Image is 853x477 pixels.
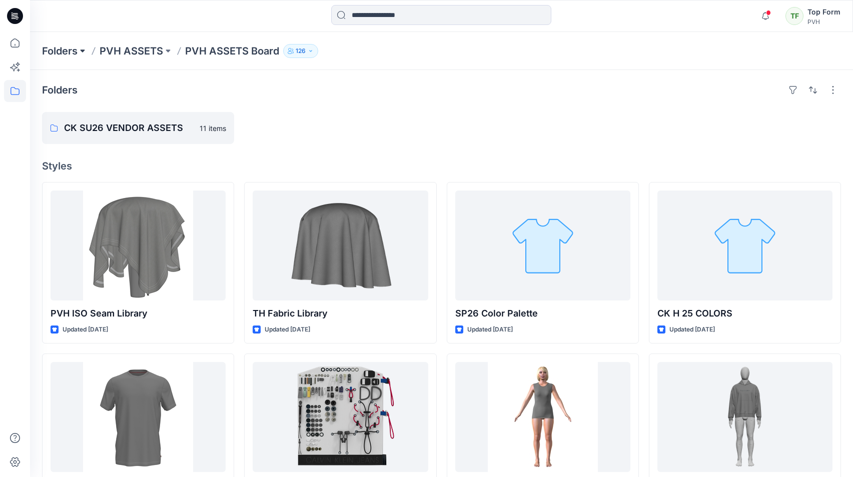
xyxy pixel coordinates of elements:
[42,84,78,96] h4: Folders
[253,362,428,472] a: CK 3D TRIM
[785,7,803,25] div: TF
[200,123,226,133] p: 11 items
[253,190,428,300] a: TH Fabric Library
[63,324,108,335] p: Updated [DATE]
[807,6,840,18] div: Top Form
[100,44,163,58] a: PVH ASSETS
[64,121,194,135] p: CK SU26 VENDOR ASSETS
[455,190,630,300] a: SP26 Color Palette
[455,362,630,472] a: TH Avatars
[807,18,840,25] div: PVH
[42,160,841,172] h4: Styles
[51,362,226,472] a: CKU-TUG_Avatars
[657,306,832,320] p: CK H 25 COLORS
[283,44,318,58] button: 126
[296,45,306,56] p: 126
[657,190,832,300] a: CK H 25 COLORS
[467,324,513,335] p: Updated [DATE]
[51,306,226,320] p: PVH ISO Seam Library
[42,112,234,144] a: CK SU26 VENDOR ASSETS11 items
[265,324,310,335] p: Updated [DATE]
[253,306,428,320] p: TH Fabric Library
[669,324,715,335] p: Updated [DATE]
[455,306,630,320] p: SP26 Color Palette
[51,190,226,300] a: PVH ISO Seam Library
[185,44,279,58] p: PVH ASSETS Board
[657,362,832,472] a: PVH MENSz40_V2
[42,44,78,58] a: Folders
